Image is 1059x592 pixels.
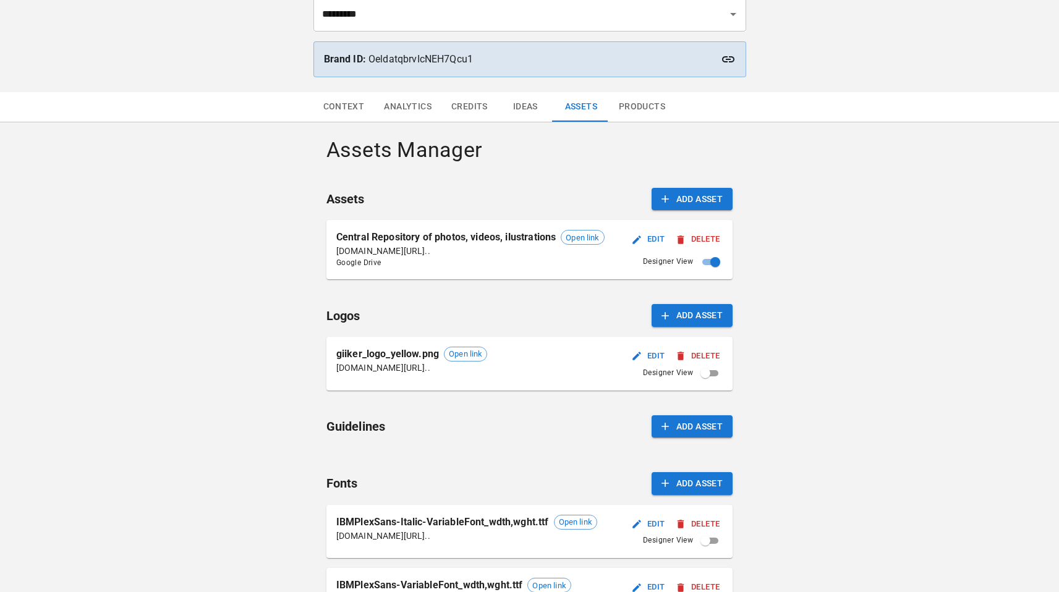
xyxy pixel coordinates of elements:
span: Designer View [643,256,693,268]
button: Ideas [498,92,553,122]
h6: Fonts [326,473,358,493]
p: OeldatqbrvIcNEH7Qcu1 [324,52,736,67]
span: Designer View [643,535,693,547]
p: Central Repository of photos, videos, ilustrations [336,230,556,245]
span: Open link [561,232,603,244]
button: Add Asset [652,472,733,495]
p: IBMPlexSans-Italic-VariableFont_wdth,wght.ttf [336,515,549,530]
p: [DOMAIN_NAME][URL].. [336,362,488,374]
strong: Brand ID: [324,53,366,65]
span: Open link [528,580,570,592]
button: Add Asset [652,188,733,211]
button: Analytics [374,92,441,122]
h6: Guidelines [326,417,386,436]
button: Delete [673,515,723,534]
span: Open link [444,348,487,360]
button: Assets [553,92,609,122]
h6: Assets [326,189,365,209]
button: Edit [629,515,668,534]
button: Context [313,92,375,122]
div: Open link [554,515,597,530]
div: Open link [444,347,487,362]
button: Products [609,92,675,122]
span: Open link [555,516,597,528]
span: Google Drive [336,257,605,269]
button: Delete [673,230,723,249]
button: Open [725,6,742,23]
button: Add Asset [652,415,733,438]
div: Open link [561,230,604,245]
h6: Logos [326,306,360,326]
h4: Assets Manager [326,137,733,163]
button: Credits [441,92,498,122]
button: Add Asset [652,304,733,327]
p: [DOMAIN_NAME][URL].. [336,530,597,542]
p: [DOMAIN_NAME][URL].. [336,245,605,257]
button: Edit [629,230,668,249]
button: Delete [673,347,723,366]
span: Designer View [643,367,693,379]
p: giiker_logo_yellow.png [336,347,439,362]
button: Edit [629,347,668,366]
